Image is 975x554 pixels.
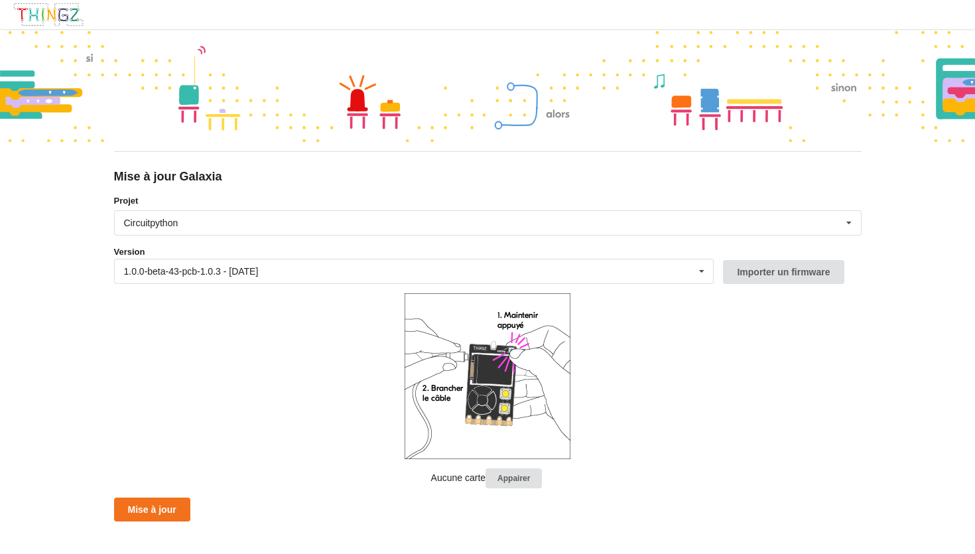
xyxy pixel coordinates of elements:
button: Importer un firmware [723,260,844,284]
label: Projet [114,194,862,208]
div: Mise à jour Galaxia [114,169,862,184]
img: thingz_logo.png [13,2,84,27]
button: Appairer [486,468,542,489]
p: Aucune carte [114,468,862,489]
div: Circuitpython [124,218,178,228]
button: Mise à jour [114,498,190,521]
label: Version [114,245,145,259]
div: 1.0.0-beta-43-pcb-1.0.3 - [DATE] [124,267,259,276]
img: galaxia_plug.png [405,293,570,459]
